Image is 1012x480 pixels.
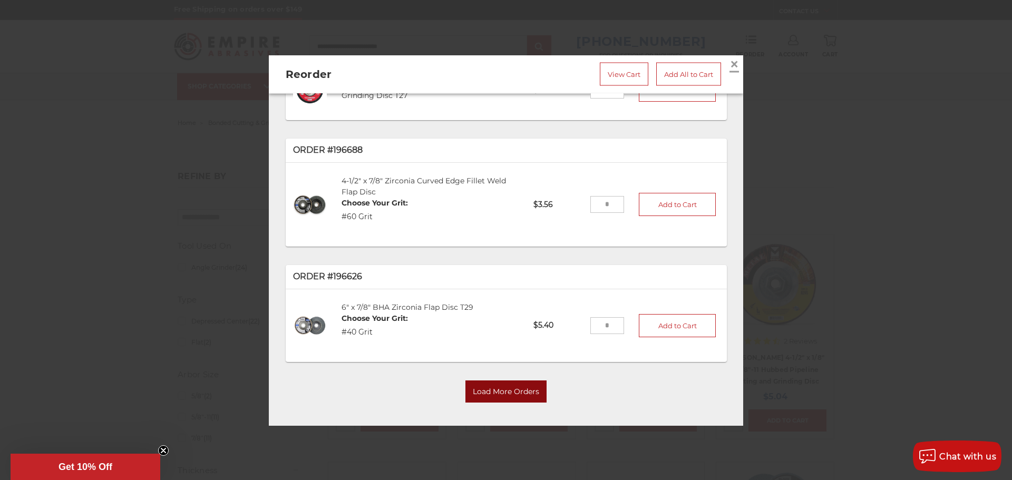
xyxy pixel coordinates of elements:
a: Add All to Cart [656,62,721,85]
button: Add to Cart [639,193,716,217]
button: Add to Cart [639,314,716,337]
a: 6" x 7/8" BHA Zirconia Flap Disc T29 [342,303,473,312]
button: Chat with us [913,440,1001,472]
img: 6 [293,309,327,343]
p: $5.40 [526,313,590,339]
a: Close [726,55,743,72]
span: × [729,53,739,74]
a: 4-1/2" x 7/8" Zirconia Curved Edge Fillet Weld Flap Disc [342,177,506,197]
dd: #60 Grit [342,212,408,223]
span: Chat with us [939,452,996,462]
dt: Choose Your Grit: [342,198,408,209]
button: Close teaser [158,445,169,456]
button: Load More Orders [465,380,547,403]
dt: Choose Your Grit: [342,314,408,325]
p: Order #196688 [293,144,719,157]
dd: #40 Grit [342,327,408,338]
a: View Cart [600,62,648,85]
span: Get 10% Off [59,462,112,472]
p: Order #196626 [293,271,719,283]
div: Get 10% OffClose teaser [11,454,160,480]
p: $3.56 [526,192,590,218]
img: 4-1/2 [293,188,327,222]
h2: Reorder [286,66,460,82]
